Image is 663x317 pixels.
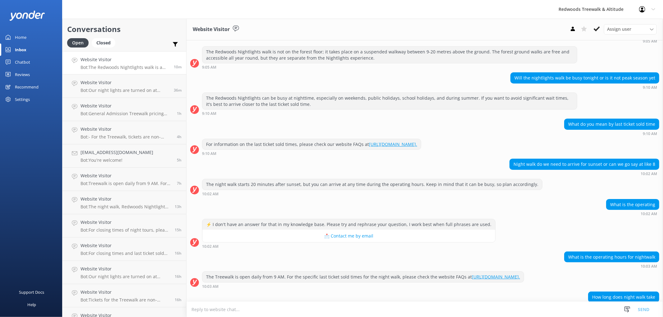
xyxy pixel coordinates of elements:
[81,65,169,70] p: Bot: The Redwoods Nightlights walk is a self-guided experience that takes approximately 30-40 min...
[193,25,230,34] h3: Website Visitor
[564,119,659,129] div: What do you mean by last ticket sold time
[564,131,659,136] div: Sep 10 2025 09:10am (UTC +12:00) Pacific/Auckland
[81,297,170,303] p: Bot: Tickets for the Treewalk are non-refundable and non-transferable. However, for Altitude, if ...
[175,204,182,209] span: Sep 09 2025 09:08pm (UTC +12:00) Pacific/Auckland
[202,66,216,69] strong: 9:05 AM
[9,11,45,21] img: yonder-white-logo.png
[62,238,186,261] a: Website VisitorBot:For closing times and last ticket sold times, please check our website FAQs at...
[62,214,186,238] a: Website VisitorBot:For closing times of night tours, please check our website FAQs at [URL][DOMAI...
[81,289,170,296] h4: Website Visitor
[641,212,657,216] strong: 10:02 AM
[81,79,169,86] h4: Website Visitor
[202,151,421,156] div: Sep 10 2025 09:10am (UTC +12:00) Pacific/Auckland
[67,23,182,35] h2: Conversations
[202,111,577,115] div: Sep 10 2025 09:10am (UTC +12:00) Pacific/Auckland
[510,85,659,89] div: Sep 10 2025 09:10am (UTC +12:00) Pacific/Auckland
[607,26,631,33] span: Assign user
[81,204,170,210] p: Bot: The night walk, Redwoods Nightlights, ends when we close. You can find our closing hours at ...
[81,196,170,202] h4: Website Visitor
[15,81,39,93] div: Recommend
[175,274,182,279] span: Sep 09 2025 05:36pm (UTC +12:00) Pacific/Auckland
[19,286,44,298] div: Support Docs
[177,134,182,139] span: Sep 10 2025 06:06am (UTC +12:00) Pacific/Auckland
[81,56,169,63] h4: Website Visitor
[92,39,118,46] a: Closed
[202,179,542,190] div: The night walk starts 20 minutes after sunset, but you can arrive at any time during the operatin...
[369,141,417,147] a: [URL][DOMAIN_NAME].
[175,297,182,302] span: Sep 09 2025 05:15pm (UTC +12:00) Pacific/Auckland
[564,264,659,268] div: Sep 10 2025 10:03am (UTC +12:00) Pacific/Auckland
[177,111,182,116] span: Sep 10 2025 08:39am (UTC +12:00) Pacific/Auckland
[606,199,659,210] div: What is the operating
[175,227,182,233] span: Sep 09 2025 06:51pm (UTC +12:00) Pacific/Auckland
[202,219,495,230] div: ⚡ I don't have an answer for that in my knowledge base. Please try and rephrase your question, I ...
[202,139,421,150] div: For information on the last ticket sold times, please check our website FAQs at
[81,242,170,249] h4: Website Visitor
[641,172,657,176] strong: 10:02 AM
[62,75,186,98] a: Website VisitorBot:Our night lights are turned on at sunset, and the night walk starts 20 minutes...
[15,68,30,81] div: Reviews
[81,274,170,279] p: Bot: Our night lights are turned on at sunset, and the night walk starts 20 minutes thereafter. W...
[174,88,182,93] span: Sep 10 2025 09:39am (UTC +12:00) Pacific/Auckland
[67,39,92,46] a: Open
[67,38,89,48] div: Open
[202,245,219,248] strong: 10:02 AM
[564,252,659,262] div: What is the operating hours for nightwalk
[510,159,659,170] div: Night walk do we need to arrive for sunset or can we go say at like 8
[27,298,36,311] div: Help
[202,65,577,69] div: Sep 10 2025 09:05am (UTC +12:00) Pacific/Auckland
[202,230,495,242] button: 📩 Contact me by email
[177,157,182,163] span: Sep 10 2025 04:59am (UTC +12:00) Pacific/Auckland
[81,227,170,233] p: Bot: For closing times of night tours, please check our website FAQs at [URL][DOMAIN_NAME].
[177,181,182,186] span: Sep 10 2025 03:07am (UTC +12:00) Pacific/Auckland
[511,73,659,83] div: Will the nightlights walk be busy tonight or is it not peak season yet
[202,272,524,282] div: The Treewalk is open daily from 9 AM. For the specific last ticket sold times for the night walk,...
[15,93,30,106] div: Settings
[643,86,657,89] strong: 9:10 AM
[81,88,169,93] p: Bot: Our night lights are turned on at sunset, and the night walk starts 20 minutes thereafter. W...
[62,168,186,191] a: Website VisitorBot:Treewalk is open daily from 9 AM. For last ticket sold times, please check our...
[15,31,26,43] div: Home
[472,274,520,280] a: [URL][DOMAIN_NAME].
[81,172,172,179] h4: Website Visitor
[202,47,577,63] div: The Redwoods Nightlights walk is not on the forest floor; it takes place on a suspended walkway b...
[175,251,182,256] span: Sep 09 2025 05:47pm (UTC +12:00) Pacific/Auckland
[202,285,219,288] strong: 10:03 AM
[81,265,170,272] h4: Website Visitor
[202,244,495,248] div: Sep 10 2025 10:02am (UTC +12:00) Pacific/Auckland
[62,121,186,144] a: Website VisitorBot:- For the Treewalk, tickets are non-refundable and non-transferable. However, ...
[509,171,659,176] div: Sep 10 2025 10:02am (UTC +12:00) Pacific/Auckland
[174,64,182,70] span: Sep 10 2025 10:04am (UTC +12:00) Pacific/Auckland
[202,112,216,115] strong: 9:10 AM
[643,39,657,43] strong: 9:05 AM
[81,157,153,163] p: Bot: You're welcome!
[202,284,524,288] div: Sep 10 2025 10:03am (UTC +12:00) Pacific/Auckland
[202,93,577,109] div: The Redwoods Nightlights can be busy at nighttime, especially on weekends, public holidays, schoo...
[604,24,657,34] div: Assign User
[81,134,172,140] p: Bot: - For the Treewalk, tickets are non-refundable and non-transferable. However, tickets and pa...
[15,56,30,68] div: Chatbot
[92,38,115,48] div: Closed
[81,251,170,256] p: Bot: For closing times and last ticket sold times, please check our website FAQs at [URL][DOMAIN_...
[588,292,659,302] div: How long does night walk take
[202,192,219,196] strong: 10:02 AM
[643,132,657,136] strong: 9:10 AM
[62,284,186,307] a: Website VisitorBot:Tickets for the Treewalk are non-refundable and non-transferable. However, for...
[81,126,172,133] h4: Website Visitor
[62,144,186,168] a: [EMAIL_ADDRESS][DOMAIN_NAME]Bot:You're welcome!5h
[15,43,26,56] div: Inbox
[641,265,657,268] strong: 10:03 AM
[62,261,186,284] a: Website VisitorBot:Our night lights are turned on at sunset, and the night walk starts 20 minutes...
[62,98,186,121] a: Website VisitorBot:General Admission Treewalk pricing starts at $42 for adults (16+ years) and $2...
[202,152,216,156] strong: 9:10 AM
[606,211,659,216] div: Sep 10 2025 10:02am (UTC +12:00) Pacific/Auckland
[202,192,542,196] div: Sep 10 2025 10:02am (UTC +12:00) Pacific/Auckland
[81,219,170,226] h4: Website Visitor
[582,39,659,43] div: Sep 10 2025 09:05am (UTC +12:00) Pacific/Auckland
[81,149,153,156] h4: [EMAIL_ADDRESS][DOMAIN_NAME]
[62,51,186,75] a: Website VisitorBot:The Redwoods Nightlights walk is a self-guided experience that takes approxima...
[81,181,172,186] p: Bot: Treewalk is open daily from 9 AM. For last ticket sold times, please check our website FAQs ...
[81,111,172,116] p: Bot: General Admission Treewalk pricing starts at $42 for adults (16+ years) and $26 for children...
[81,102,172,109] h4: Website Visitor
[62,191,186,214] a: Website VisitorBot:The night walk, Redwoods Nightlights, ends when we close. You can find our clo...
